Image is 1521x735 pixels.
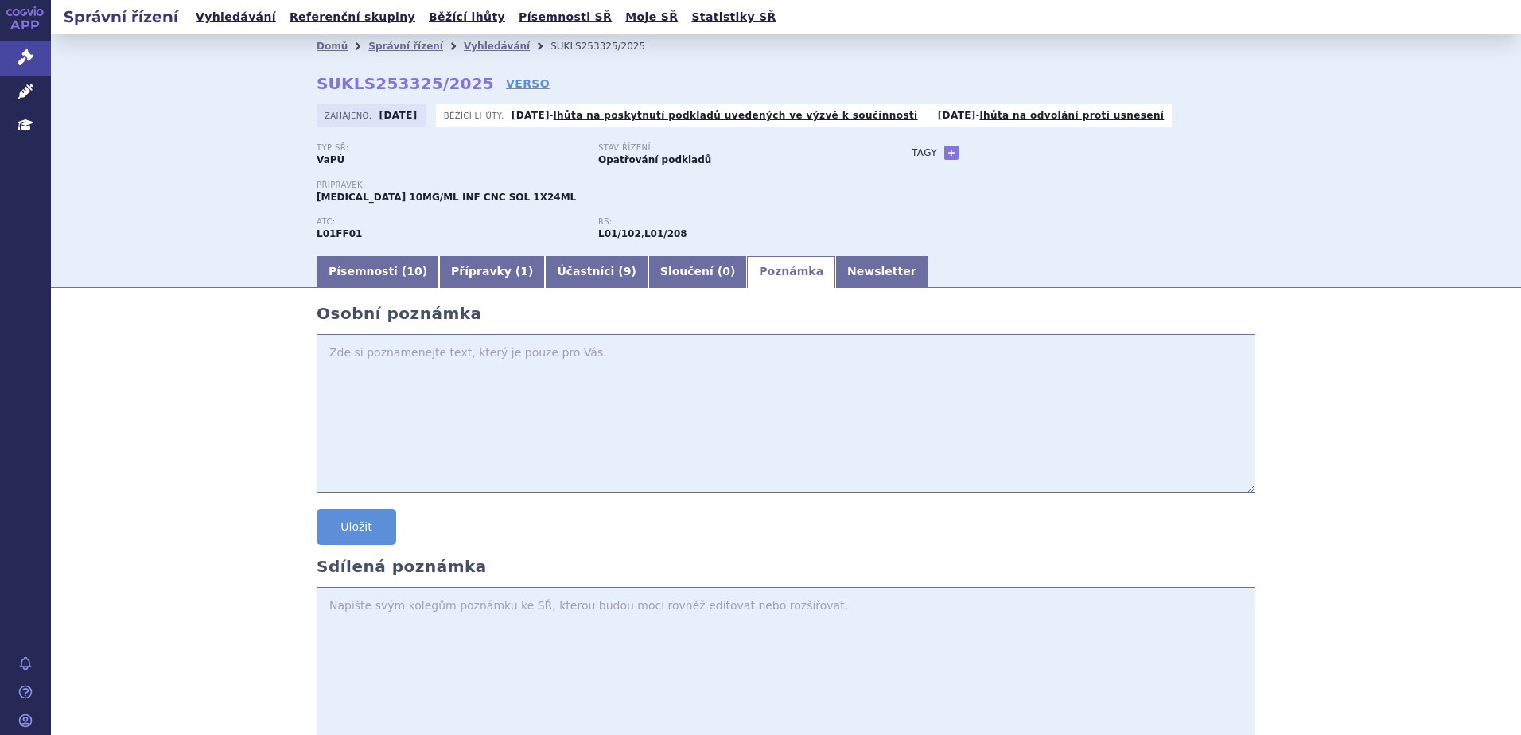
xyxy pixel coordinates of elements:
a: Vyhledávání [464,41,530,52]
a: VERSO [506,76,550,91]
a: Účastníci (9) [545,256,648,288]
span: 9 [624,265,632,278]
li: SUKLS253325/2025 [550,34,666,58]
a: Přípravky (1) [439,256,545,288]
a: Vyhledávání [191,6,281,28]
h2: Sdílená poznámka [317,557,1255,576]
strong: Opatřování podkladů [598,154,711,165]
h2: Osobní poznámka [317,304,1255,323]
p: Typ SŘ: [317,143,582,153]
a: Poznámka [747,256,835,288]
span: 0 [722,265,730,278]
a: Statistiky SŘ [687,6,780,28]
button: Uložit [317,509,396,545]
a: Sloučení (0) [648,256,747,288]
a: Běžící lhůty [424,6,510,28]
strong: VaPÚ [317,154,344,165]
strong: NIVOLUMAB [317,228,362,239]
strong: [DATE] [938,110,976,121]
span: 1 [520,265,528,278]
p: RS: [598,217,864,227]
span: 10 [407,265,422,278]
a: lhůta na poskytnutí podkladů uvedených ve výzvě k součinnosti [554,110,918,121]
a: Písemnosti SŘ [514,6,617,28]
a: Newsletter [835,256,928,288]
strong: nivolumab k léčbě metastazujícího kolorektálního karcinomu [644,228,687,239]
div: , [598,217,880,241]
p: - [512,109,918,122]
p: ATC: [317,217,582,227]
a: lhůta na odvolání proti usnesení [979,110,1164,121]
span: [MEDICAL_DATA] 10MG/ML INF CNC SOL 1X24ML [317,192,576,203]
h3: Tagy [912,143,937,162]
strong: [DATE] [379,110,418,121]
strong: [DATE] [512,110,550,121]
a: Referenční skupiny [285,6,420,28]
a: + [944,146,959,160]
p: Přípravek: [317,181,880,190]
strong: SUKLS253325/2025 [317,74,494,93]
p: - [938,109,1165,122]
a: Písemnosti (10) [317,256,439,288]
a: Domů [317,41,348,52]
a: Moje SŘ [620,6,683,28]
p: Stav řízení: [598,143,864,153]
span: Běžící lhůty: [444,109,508,122]
h2: Správní řízení [51,6,191,28]
a: Správní řízení [368,41,443,52]
strong: nivolumab [598,228,641,239]
span: Zahájeno: [325,109,375,122]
